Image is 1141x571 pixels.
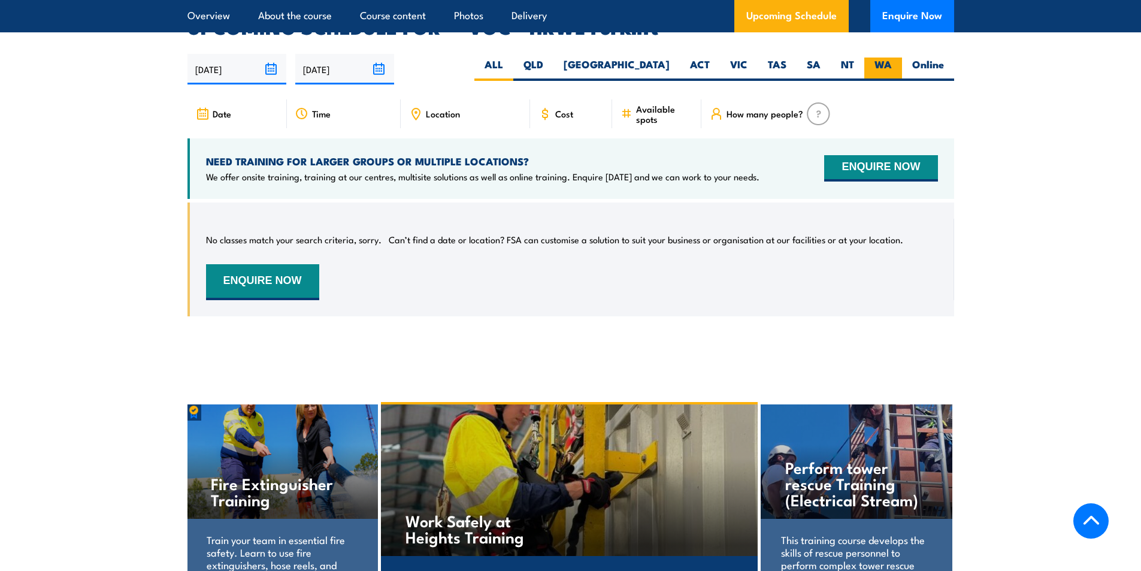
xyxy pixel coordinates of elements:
h4: NEED TRAINING FOR LARGER GROUPS OR MULTIPLE LOCATIONS? [206,155,759,168]
label: QLD [513,58,553,81]
input: To date [295,54,394,84]
button: ENQUIRE NOW [206,264,319,300]
label: NT [831,58,864,81]
label: ACT [680,58,720,81]
h4: Work Safely at Heights Training [405,512,546,545]
input: From date [187,54,286,84]
label: TAS [758,58,797,81]
p: No classes match your search criteria, sorry. [206,234,382,246]
h4: Perform tower rescue Training (Electrical Stream) [785,459,927,507]
p: Can’t find a date or location? FSA can customise a solution to suit your business or organisation... [389,234,903,246]
label: Online [902,58,954,81]
span: Available spots [636,104,693,124]
label: WA [864,58,902,81]
p: We offer onsite training, training at our centres, multisite solutions as well as online training... [206,171,759,183]
button: ENQUIRE NOW [824,155,937,182]
label: VIC [720,58,758,81]
label: SA [797,58,831,81]
span: How many people? [727,108,803,119]
span: Cost [555,108,573,119]
label: [GEOGRAPHIC_DATA] [553,58,680,81]
label: ALL [474,58,513,81]
h4: Fire Extinguisher Training [211,475,353,507]
h2: UPCOMING SCHEDULE FOR - "VOC - HRWL Forklift" [187,18,954,35]
span: Time [312,108,331,119]
span: Date [213,108,231,119]
span: Location [426,108,460,119]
